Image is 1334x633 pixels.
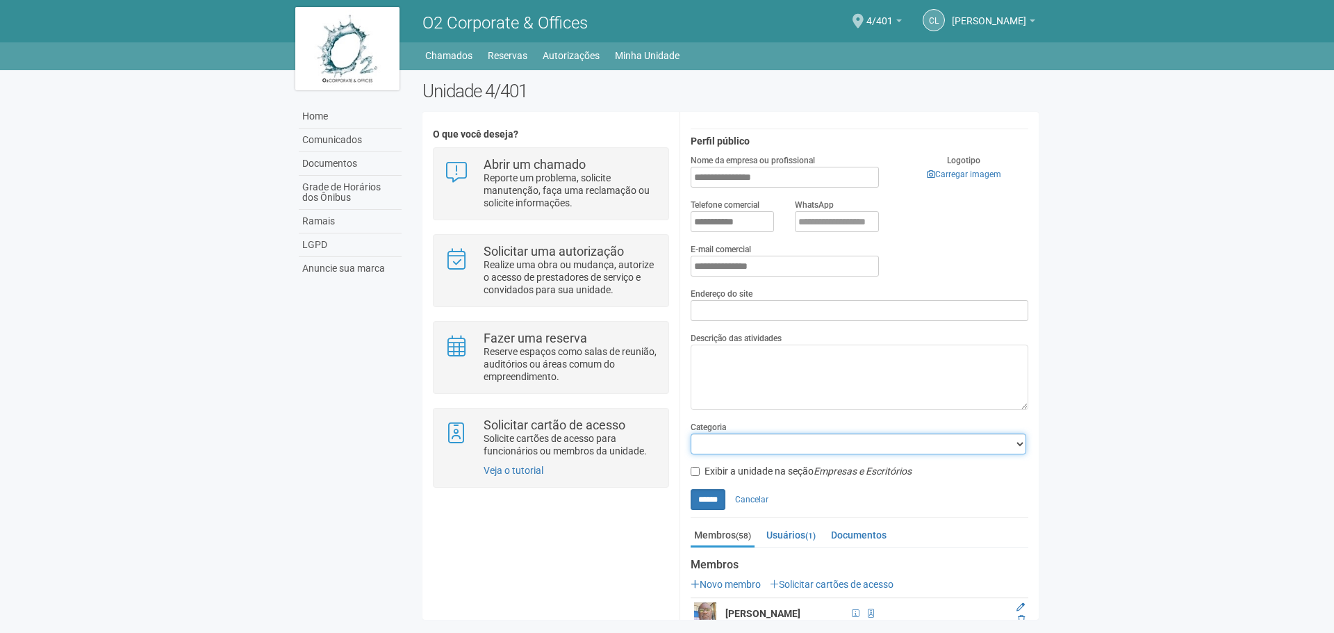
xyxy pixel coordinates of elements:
a: Veja o tutorial [484,465,543,476]
small: (58) [736,531,751,541]
label: Descrição das atividades [691,332,782,345]
label: E-mail comercial [691,243,751,256]
a: Abrir um chamado Reporte um problema, solicite manutenção, faça uma reclamação ou solicite inform... [444,158,657,209]
a: Anuncie sua marca [299,257,402,280]
a: Comunicados [299,129,402,152]
label: Logotipo [947,154,980,167]
button: Carregar imagem [923,167,1005,182]
small: (1) [805,531,816,541]
a: CL [923,9,945,31]
strong: Membros [691,559,1028,571]
a: Usuários(1) [763,525,819,545]
img: logo.jpg [295,7,400,90]
a: Membros(58) [691,525,755,548]
p: Reserve espaços como salas de reunião, auditórios ou áreas comum do empreendimento. [484,345,658,383]
h2: Unidade 4/401 [422,81,1039,101]
label: Exibir a unidade na seção [691,465,912,479]
a: Excluir membro [1018,614,1025,624]
strong: Solicitar cartão de acesso [484,418,625,432]
a: LGPD [299,233,402,257]
a: Reservas [488,46,527,65]
a: Solicitar uma autorização Realize uma obra ou mudança, autorize o acesso de prestadores de serviç... [444,245,657,296]
a: Solicitar cartão de acesso Solicite cartões de acesso para funcionários ou membros da unidade. [444,419,657,457]
a: Editar membro [1016,602,1025,612]
label: Telefone comercial [691,199,759,211]
label: Categoria [691,421,726,434]
strong: Solicitar uma autorização [484,244,624,258]
a: 4/401 [866,17,902,28]
span: O2 Corporate & Offices [422,13,588,33]
p: Solicite cartões de acesso para funcionários ou membros da unidade. [484,432,658,457]
a: Grade de Horários dos Ônibus [299,176,402,210]
a: Novo membro [691,579,761,590]
label: WhatsApp [795,199,834,211]
label: Nome da empresa ou profissional [691,154,815,167]
a: Documentos [827,525,890,545]
a: Autorizações [543,46,600,65]
a: Home [299,105,402,129]
a: Fazer uma reserva Reserve espaços como salas de reunião, auditórios ou áreas comum do empreendime... [444,332,657,383]
em: Empresas e Escritórios [814,466,912,477]
a: Cancelar [727,489,776,510]
a: Solicitar cartões de acesso [770,579,894,590]
a: Chamados [425,46,472,65]
a: Ramais [299,210,402,233]
span: 4/401 [866,2,893,26]
strong: Abrir um chamado [484,157,586,172]
a: [PERSON_NAME] [952,17,1035,28]
span: Claudia Luíza Soares de Castro [952,2,1026,26]
h4: Perfil público [691,136,1028,147]
h4: O que você deseja? [433,129,668,140]
p: Realize uma obra ou mudança, autorize o acesso de prestadores de serviço e convidados para sua un... [484,258,658,296]
img: user.png [694,602,716,625]
a: Minha Unidade [615,46,680,65]
label: Endereço do site [691,288,752,300]
input: Exibir a unidade na seçãoEmpresas e Escritórios [691,467,700,476]
strong: [PERSON_NAME] [725,608,800,619]
p: Reporte um problema, solicite manutenção, faça uma reclamação ou solicite informações. [484,172,658,209]
a: Documentos [299,152,402,176]
strong: Fazer uma reserva [484,331,587,345]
